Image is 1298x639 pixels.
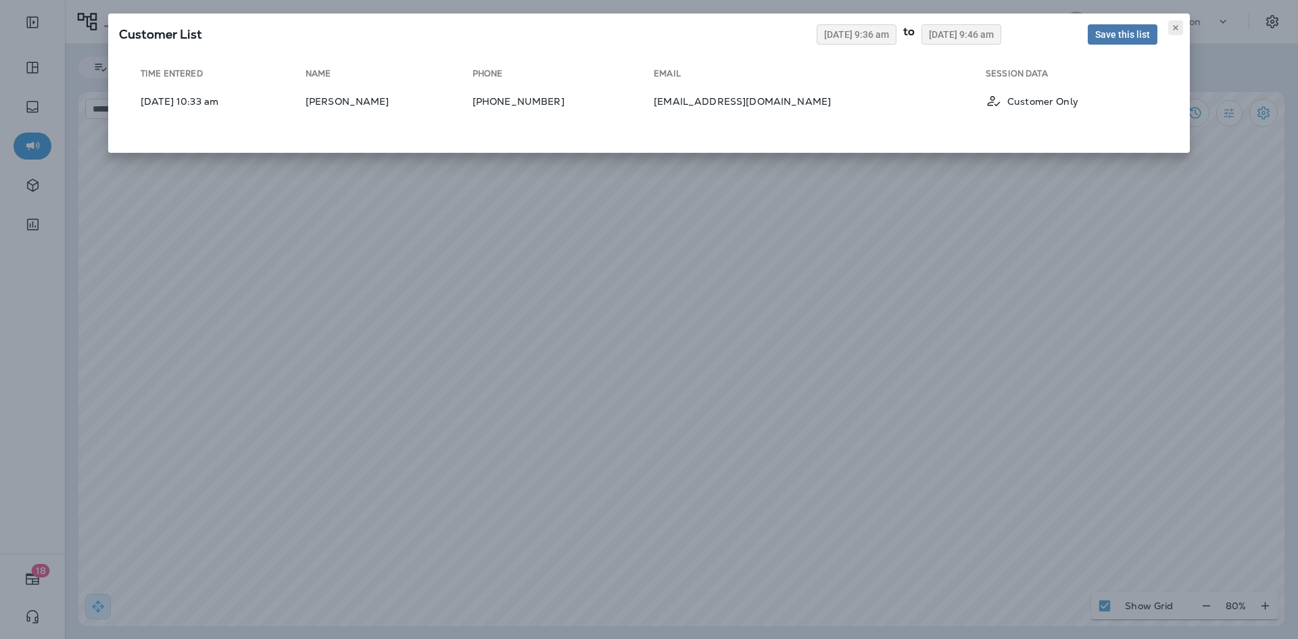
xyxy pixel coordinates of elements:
[986,68,1168,85] th: Session Data
[1095,30,1150,39] span: Save this list
[1088,24,1157,45] button: Save this list
[473,87,654,115] td: [PHONE_NUMBER]
[654,87,986,115] td: [EMAIL_ADDRESS][DOMAIN_NAME]
[896,24,921,45] div: to
[986,93,1157,110] div: Customer Only
[654,68,986,85] th: Email
[119,26,201,42] span: SQL
[473,68,654,85] th: Phone
[824,30,889,39] span: [DATE] 9:36 am
[130,87,306,115] td: [DATE] 10:33 am
[921,24,1001,45] button: [DATE] 9:46 am
[306,68,473,85] th: Name
[929,30,994,39] span: [DATE] 9:46 am
[817,24,896,45] button: [DATE] 9:36 am
[1007,96,1078,107] p: Customer Only
[306,87,473,115] td: [PERSON_NAME]
[130,68,306,85] th: Time Entered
